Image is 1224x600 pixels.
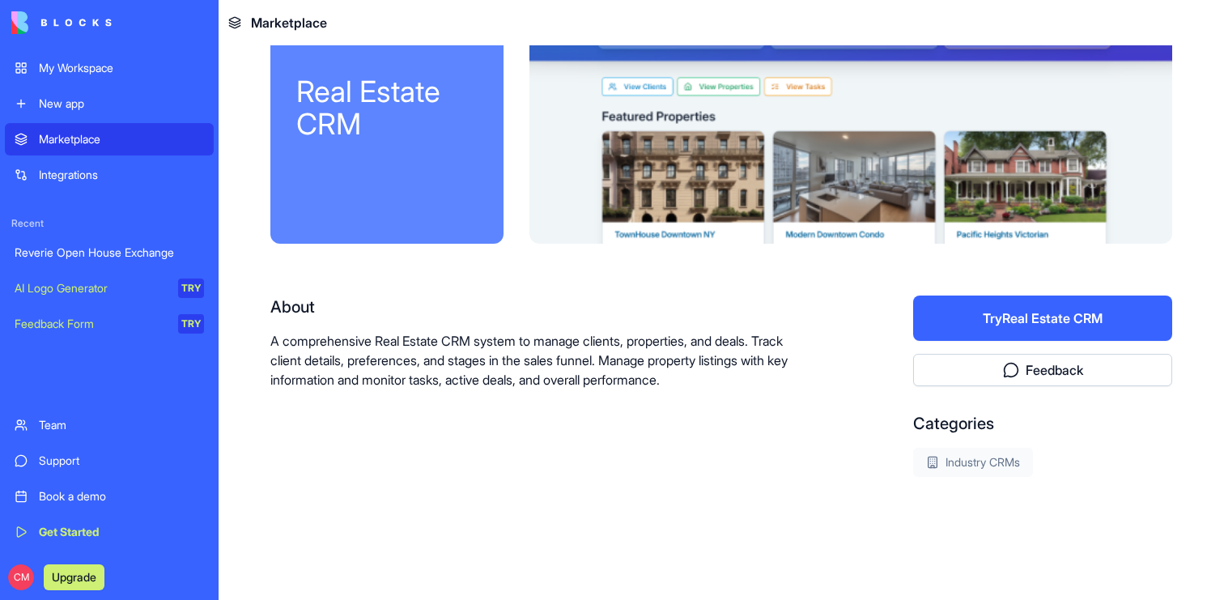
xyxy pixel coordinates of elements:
a: Book a demo [5,480,214,513]
a: AI Logo GeneratorTRY [5,272,214,304]
span: Recent [5,217,214,230]
img: logo [11,11,112,34]
div: Support [39,453,204,469]
div: TRY [178,314,204,334]
a: Upgrade [44,568,104,585]
button: TryReal Estate CRM [913,296,1172,341]
a: Team [5,409,214,441]
div: AI Logo Generator [15,280,167,296]
div: Industry CRMs [913,448,1033,477]
div: My Workspace [39,60,204,76]
a: Marketplace [5,123,214,155]
div: Book a demo [39,488,204,504]
button: Feedback [913,354,1172,386]
a: Support [5,445,214,477]
a: Get Started [5,516,214,548]
div: Get Started [39,524,204,540]
span: CM [8,564,34,590]
a: Integrations [5,159,214,191]
div: Marketplace [39,131,204,147]
div: Real Estate CRM [296,75,478,140]
div: Reverie Open House Exchange [15,245,204,261]
button: Upgrade [44,564,104,590]
div: Feedback Form [15,316,167,332]
a: Feedback FormTRY [5,308,214,340]
span: Marketplace [251,13,327,32]
div: TRY [178,279,204,298]
a: My Workspace [5,52,214,84]
div: Integrations [39,167,204,183]
p: A comprehensive Real Estate CRM system to manage clients, properties, and deals. Track client det... [270,331,810,389]
a: New app [5,87,214,120]
div: About [270,296,810,318]
div: Categories [913,412,1172,435]
div: New app [39,96,204,112]
div: Team [39,417,204,433]
a: Reverie Open House Exchange [5,236,214,269]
